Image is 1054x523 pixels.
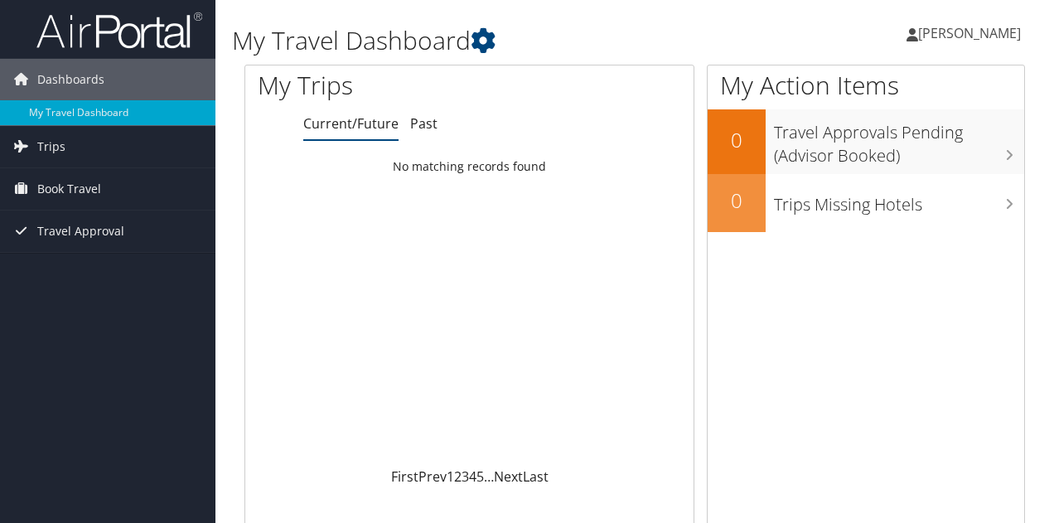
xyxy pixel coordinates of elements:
[37,168,101,210] span: Book Travel
[232,23,769,58] h1: My Travel Dashboard
[918,24,1021,42] span: [PERSON_NAME]
[907,8,1037,58] a: [PERSON_NAME]
[774,185,1024,216] h3: Trips Missing Hotels
[37,211,124,252] span: Travel Approval
[37,59,104,100] span: Dashboards
[523,467,549,486] a: Last
[476,467,484,486] a: 5
[484,467,494,486] span: …
[418,467,447,486] a: Prev
[36,11,202,50] img: airportal-logo.png
[708,126,766,154] h2: 0
[469,467,476,486] a: 4
[447,467,454,486] a: 1
[708,68,1024,103] h1: My Action Items
[245,152,694,182] td: No matching records found
[708,174,1024,232] a: 0Trips Missing Hotels
[454,467,462,486] a: 2
[37,126,65,167] span: Trips
[391,467,418,486] a: First
[462,467,469,486] a: 3
[708,186,766,215] h2: 0
[774,113,1024,167] h3: Travel Approvals Pending (Advisor Booked)
[494,467,523,486] a: Next
[258,68,495,103] h1: My Trips
[708,109,1024,173] a: 0Travel Approvals Pending (Advisor Booked)
[303,114,399,133] a: Current/Future
[410,114,438,133] a: Past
